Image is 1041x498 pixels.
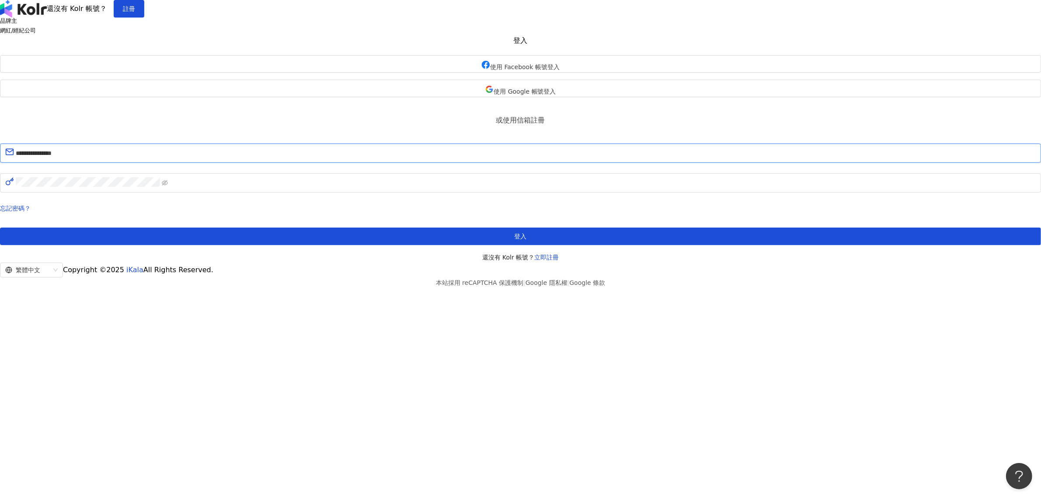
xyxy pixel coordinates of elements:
span: 或使用信箱註冊 [489,115,552,126]
div: 繁體中文 [5,263,50,277]
span: 還沒有 Kolr 帳號？ [47,4,107,13]
span: 使用 Google 帳號登入 [494,88,556,95]
a: Google 條款 [569,279,605,286]
span: 登入 [514,36,528,45]
a: Google 隱私權 [526,279,568,286]
span: Copyright © 2025 All Rights Reserved. [63,266,213,274]
iframe: Help Scout Beacon - Open [1006,463,1032,489]
span: 還沒有 Kolr 帳號？ [482,252,559,263]
span: 本站採用 reCAPTCHA 保護機制 [436,277,605,288]
span: | [523,279,526,286]
span: | [568,279,570,286]
a: 立即註冊 [534,254,559,261]
a: iKala [126,266,143,274]
span: 註冊 [123,5,135,12]
span: 登入 [515,233,527,240]
span: eye-invisible [162,180,168,186]
span: 使用 Facebook 帳號登入 [490,63,560,70]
